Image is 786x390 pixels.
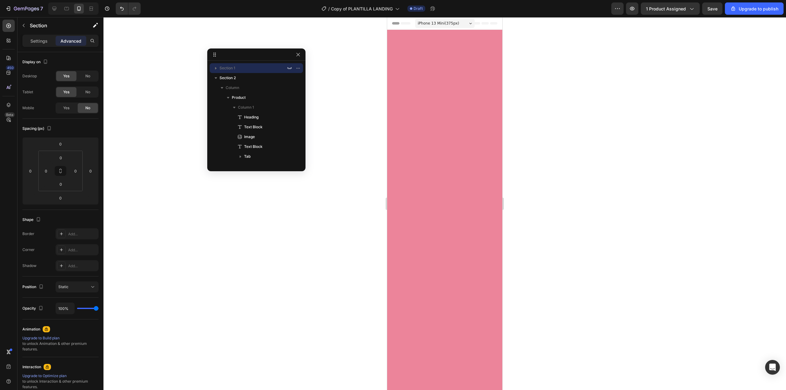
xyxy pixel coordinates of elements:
div: Opacity [22,304,45,313]
button: Static [56,281,99,292]
button: Upgrade to publish [725,2,784,15]
span: Heading [244,114,259,120]
div: Tablet [22,89,33,95]
div: Spacing (px) [22,125,53,133]
div: Upgrade to Optimize plan [22,373,99,379]
span: Section 2 [220,75,236,81]
div: Upgrade to publish [730,6,778,12]
span: No [85,105,90,111]
input: 0px [55,180,67,189]
input: 0 [26,166,35,176]
span: Static [58,284,68,289]
span: Yes [63,73,69,79]
span: 1 product assigned [646,6,686,12]
input: 0 [54,139,67,149]
div: 450 [6,65,15,70]
button: 1 product assigned [641,2,700,15]
div: Add... [68,247,97,253]
span: Yes [63,105,69,111]
div: Display on [22,58,49,66]
span: Copy of PLANTILLA LANDING [331,6,393,12]
span: / [328,6,330,12]
button: 7 [2,2,46,15]
span: Text Block [244,144,263,150]
div: Mobile [22,105,34,111]
input: 0 [86,166,95,176]
span: No [85,73,90,79]
span: Column [226,85,239,91]
div: Open Intercom Messenger [765,360,780,375]
div: Upgrade to Build plan [22,335,99,341]
input: 0px [71,166,80,176]
div: Position [22,283,45,291]
span: Tab [244,153,251,160]
div: to unlock Animation & other premium features. [22,335,99,352]
span: Column 1 [238,104,254,110]
div: Undo/Redo [116,2,141,15]
input: 0 [54,193,67,203]
p: Section [30,22,80,29]
span: Yes [63,89,69,95]
span: Image [244,134,255,140]
div: Animation [22,326,40,332]
p: 7 [40,5,43,12]
div: Border [22,231,34,237]
button: Save [702,2,722,15]
span: No [85,89,90,95]
span: Product [232,95,246,101]
div: Shadow [22,263,37,268]
span: Text Block [244,163,263,169]
div: Desktop [22,73,37,79]
div: Beta [5,112,15,117]
span: Text Block [244,124,263,130]
span: Draft [414,6,423,11]
div: Corner [22,247,35,253]
span: Section 1 [220,65,235,71]
div: Add... [68,263,97,269]
input: 0px [41,166,51,176]
div: Shape [22,216,42,224]
p: Advanced [60,38,81,44]
input: Auto [56,303,74,314]
div: Add... [68,231,97,237]
div: Interaction [22,364,41,370]
iframe: Design area [387,17,502,390]
input: 0px [55,153,67,162]
div: to unlock Interaction & other premium features. [22,373,99,390]
span: Save [707,6,718,11]
p: Settings [30,38,48,44]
